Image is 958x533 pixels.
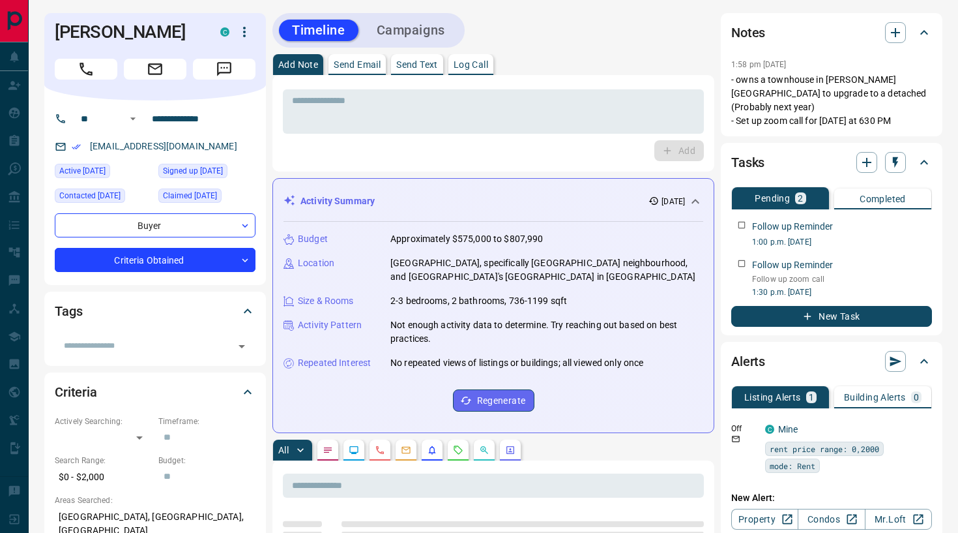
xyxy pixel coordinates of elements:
[158,455,255,466] p: Budget:
[390,294,567,308] p: 2-3 bedrooms, 2 bathrooms, 736-1199 sqft
[163,164,223,177] span: Signed up [DATE]
[334,60,381,69] p: Send Email
[427,445,437,455] svg: Listing Alerts
[396,60,438,69] p: Send Text
[778,424,798,434] a: Mine
[752,258,833,272] p: Follow up Reminder
[770,442,879,455] span: rent price range: 0,2000
[55,416,152,427] p: Actively Searching:
[158,189,255,207] div: Thu Sep 11 2025
[744,393,801,402] p: Listing Alerts
[59,164,106,177] span: Active [DATE]
[298,232,328,246] p: Budget
[844,393,906,402] p: Building Alerts
[283,189,703,213] div: Activity Summary[DATE]
[55,301,82,322] h2: Tags
[752,220,833,234] p: Follow up Reminder
[349,445,359,455] svg: Lead Browsing Activity
[55,22,201,42] h1: [PERSON_NAME]
[860,194,906,204] p: Completed
[55,59,117,80] span: Call
[298,356,371,370] p: Repeated Interest
[453,445,463,455] svg: Requests
[55,495,255,506] p: Areas Searched:
[731,152,764,173] h2: Tasks
[661,196,685,207] p: [DATE]
[278,446,289,455] p: All
[390,256,703,284] p: [GEOGRAPHIC_DATA], specifically [GEOGRAPHIC_DATA] neighbourhood, and [GEOGRAPHIC_DATA]'s [GEOGRAP...
[158,416,255,427] p: Timeframe:
[323,445,333,455] svg: Notes
[55,376,255,408] div: Criteria
[233,337,251,356] button: Open
[220,27,229,37] div: condos.ca
[298,294,354,308] p: Size & Rooms
[765,425,774,434] div: condos.ca
[364,20,458,41] button: Campaigns
[298,256,334,270] p: Location
[124,59,186,80] span: Email
[90,141,237,151] a: [EMAIL_ADDRESS][DOMAIN_NAME]
[914,393,919,402] p: 0
[798,194,803,203] p: 2
[401,445,411,455] svg: Emails
[193,59,255,80] span: Message
[125,111,141,127] button: Open
[731,491,932,505] p: New Alert:
[390,318,703,346] p: Not enough activity data to determine. Try reaching out based on best practices.
[55,248,255,272] div: Criteria Obtained
[505,445,515,455] svg: Agent Actions
[731,434,740,444] svg: Email
[375,445,385,455] svg: Calls
[55,382,97,403] h2: Criteria
[55,213,255,237] div: Buyer
[865,509,932,530] a: Mr.Loft
[279,20,358,41] button: Timeline
[55,296,255,327] div: Tags
[390,232,543,246] p: Approximately $575,000 to $807,990
[158,164,255,182] div: Fri Jul 26 2019
[731,73,932,128] p: - owns a townhouse in [PERSON_NAME][GEOGRAPHIC_DATA] to upgrade to a detached (Probably next year...
[731,351,765,372] h2: Alerts
[809,393,814,402] p: 1
[731,423,757,434] p: Off
[731,147,932,178] div: Tasks
[752,286,932,298] p: 1:30 p.m. [DATE]
[300,194,375,208] p: Activity Summary
[731,306,932,327] button: New Task
[752,236,932,248] p: 1:00 p.m. [DATE]
[479,445,489,455] svg: Opportunities
[755,194,790,203] p: Pending
[752,273,932,285] p: Follow up zoom call
[454,60,488,69] p: Log Call
[163,189,217,202] span: Claimed [DATE]
[59,189,121,202] span: Contacted [DATE]
[298,318,362,332] p: Activity Pattern
[55,164,152,182] div: Thu Aug 28 2025
[731,17,932,48] div: Notes
[731,22,765,43] h2: Notes
[731,346,932,377] div: Alerts
[55,455,152,466] p: Search Range:
[390,356,643,370] p: No repeated views of listings or buildings; all viewed only once
[731,60,787,69] p: 1:58 pm [DATE]
[770,459,815,472] span: mode: Rent
[72,142,81,151] svg: Email Verified
[798,509,865,530] a: Condos
[55,466,152,488] p: $0 - $2,000
[731,509,798,530] a: Property
[278,60,318,69] p: Add Note
[453,389,534,412] button: Regenerate
[55,189,152,207] div: Thu Sep 11 2025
